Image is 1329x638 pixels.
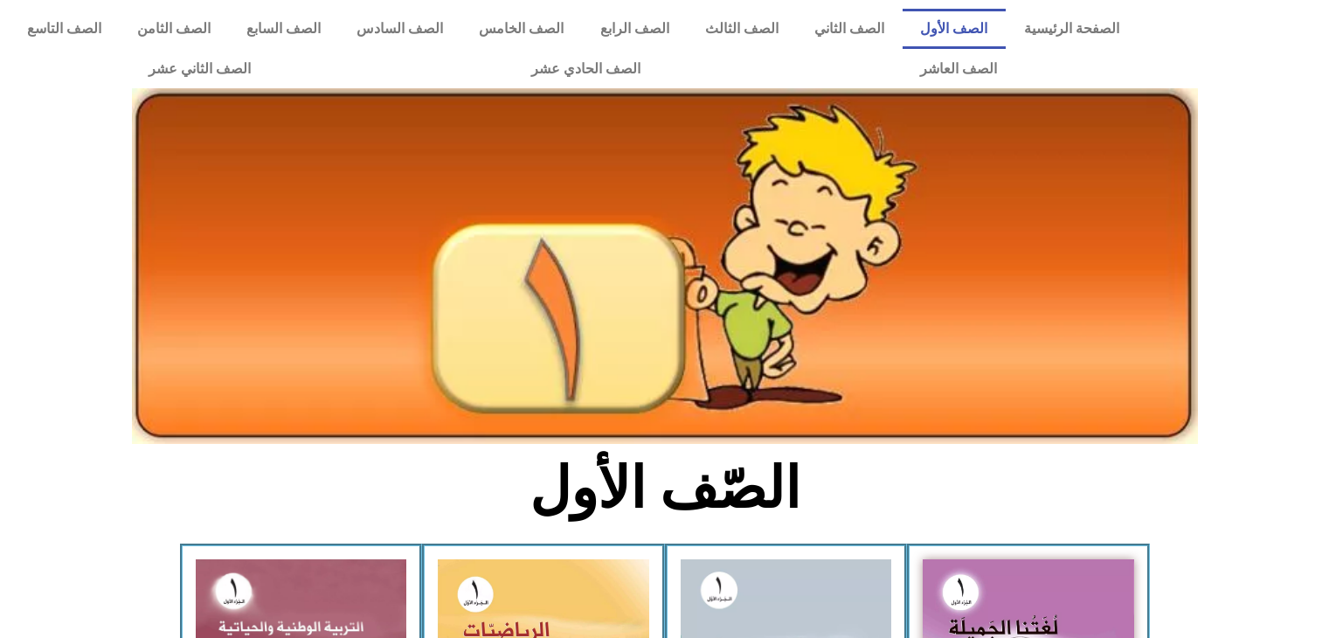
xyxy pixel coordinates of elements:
[339,9,461,49] a: الصف السادس
[687,9,796,49] a: الصف الثالث
[461,9,582,49] a: الصف الخامس
[376,454,953,523] h2: الصّف الأول
[391,49,779,89] a: الصف الحادي عشر
[228,9,338,49] a: الصف السابع
[9,9,119,49] a: الصف التاسع
[9,49,391,89] a: الصف الثاني عشر
[582,9,687,49] a: الصف الرابع
[119,9,228,49] a: الصف الثامن
[796,9,902,49] a: الصف الثاني
[1006,9,1137,49] a: الصفحة الرئيسية
[903,9,1006,49] a: الصف الأول
[780,49,1137,89] a: الصف العاشر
